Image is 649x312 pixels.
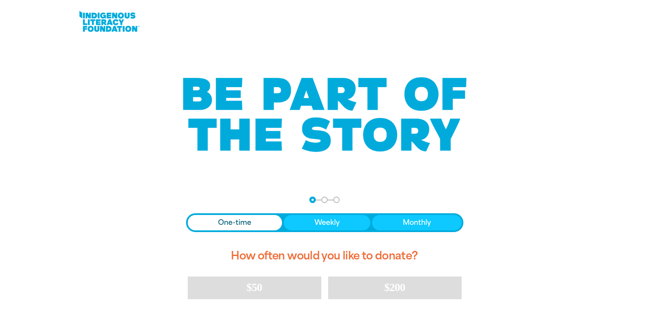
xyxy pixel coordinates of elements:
[186,213,463,232] div: Donation frequency
[372,215,462,230] button: Monthly
[321,197,328,203] button: Navigate to step 2 of 3 to enter your details
[247,281,262,294] span: $50
[384,281,405,294] span: $200
[175,60,474,169] img: Be part of the story
[403,218,431,228] span: Monthly
[333,197,340,203] button: Navigate to step 3 of 3 to enter your payment details
[218,218,251,228] span: One-time
[284,215,370,230] button: Weekly
[314,218,340,228] span: Weekly
[186,242,463,270] h2: How often would you like to donate?
[309,197,316,203] button: Navigate to step 1 of 3 to enter your donation amount
[188,277,321,299] button: $50
[328,277,462,299] button: $200
[188,215,282,230] button: One-time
